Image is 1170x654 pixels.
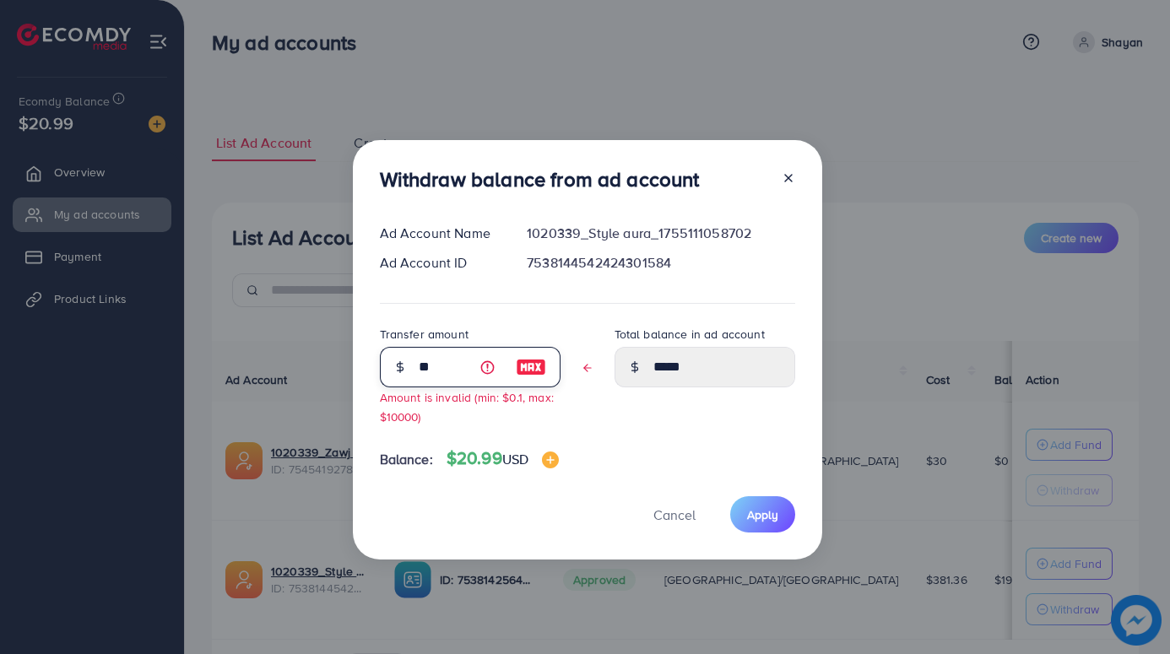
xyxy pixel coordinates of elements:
div: Ad Account Name [366,224,514,243]
img: image [542,451,559,468]
label: Transfer amount [380,326,469,343]
button: Cancel [632,496,717,532]
h4: $20.99 [447,448,559,469]
label: Total balance in ad account [615,326,765,343]
h3: Withdraw balance from ad account [380,167,700,192]
small: Amount is invalid (min: $0.1, max: $10000) [380,389,554,424]
div: Ad Account ID [366,253,514,273]
div: 1020339_Style aura_1755111058702 [513,224,808,243]
span: Cancel [653,505,696,524]
button: Apply [730,496,795,532]
span: USD [502,450,528,468]
span: Apply [747,506,778,523]
img: image [516,357,546,377]
div: 7538144542424301584 [513,253,808,273]
span: Balance: [380,450,433,469]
